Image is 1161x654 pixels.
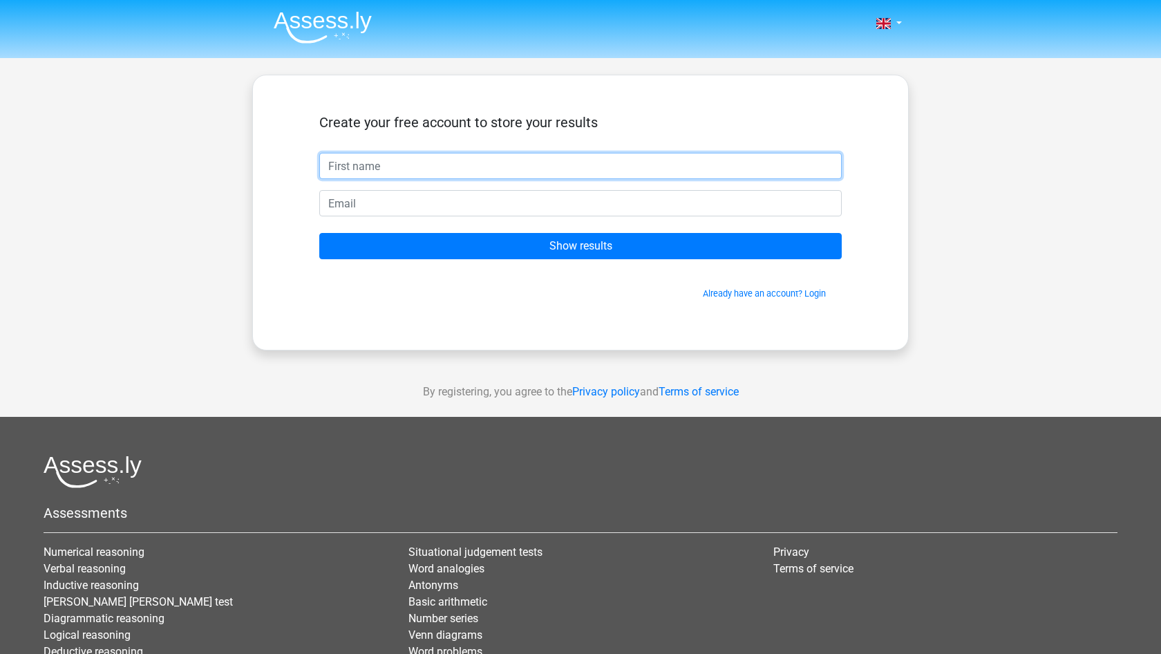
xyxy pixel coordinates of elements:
[44,545,144,559] a: Numerical reasoning
[408,579,458,592] a: Antonyms
[44,628,131,642] a: Logical reasoning
[319,153,842,179] input: First name
[44,595,233,608] a: [PERSON_NAME] [PERSON_NAME] test
[408,612,478,625] a: Number series
[408,595,487,608] a: Basic arithmetic
[44,505,1117,521] h5: Assessments
[408,628,482,642] a: Venn diagrams
[44,612,164,625] a: Diagrammatic reasoning
[44,562,126,575] a: Verbal reasoning
[659,385,739,398] a: Terms of service
[773,562,853,575] a: Terms of service
[319,190,842,216] input: Email
[44,456,142,488] img: Assessly logo
[572,385,640,398] a: Privacy policy
[274,11,372,44] img: Assessly
[44,579,139,592] a: Inductive reasoning
[408,545,542,559] a: Situational judgement tests
[703,288,826,299] a: Already have an account? Login
[319,114,842,131] h5: Create your free account to store your results
[319,233,842,259] input: Show results
[773,545,809,559] a: Privacy
[408,562,484,575] a: Word analogies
